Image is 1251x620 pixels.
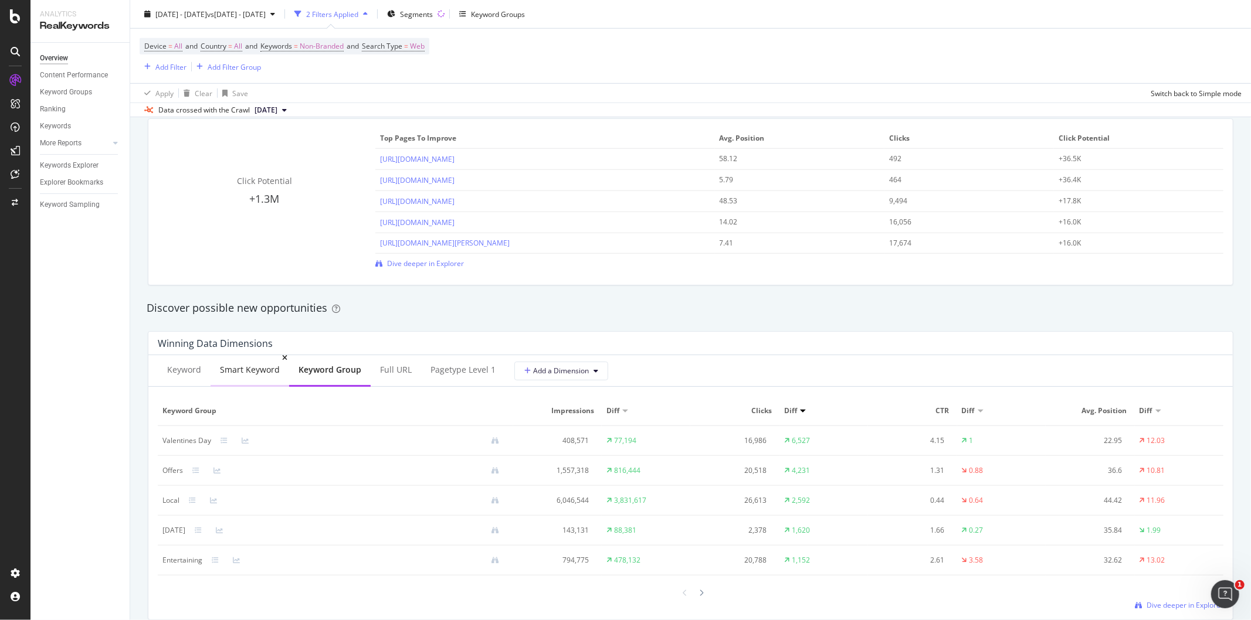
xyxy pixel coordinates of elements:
a: [URL][DOMAIN_NAME] [380,175,455,185]
div: 6,527 [792,435,810,446]
div: 464 [889,175,1033,185]
a: Keyword Groups [40,86,121,98]
span: Clicks [889,133,1046,144]
div: 77,194 [614,435,636,446]
div: Mother's day [162,525,185,536]
span: [DATE] - [DATE] [155,9,207,19]
span: Add a Dimension [524,366,589,376]
span: Keyword Group [162,406,506,416]
div: Add Filter Group [208,62,261,71]
span: Dive deeper in Explorer [387,258,464,268]
span: Impressions [518,406,594,416]
span: Avg. Position [720,133,877,144]
button: Switch back to Simple mode [1146,84,1242,103]
button: Keyword Groups [455,5,530,23]
div: 7.41 [720,238,864,248]
div: 20,788 [695,555,767,566]
span: = [168,41,172,51]
div: Keyword Groups [40,86,92,98]
div: Keyword [167,364,201,376]
div: 0.64 [969,495,984,506]
a: Overview [40,52,121,64]
span: Search Type [362,41,402,51]
div: Keyword Sampling [40,199,100,211]
div: Full URL [380,364,412,376]
div: +17.8K [1059,196,1203,206]
div: 6,046,544 [518,495,589,506]
a: Ranking [40,103,121,115]
span: Top pages to improve [380,133,707,144]
div: Entertaining [162,555,202,566]
a: Explorer Bookmarks [40,176,121,189]
div: Apply [155,88,174,98]
div: 36.6 [1050,465,1122,476]
span: Diff [1140,406,1152,416]
span: Avg. Position [1050,406,1127,416]
span: Keywords [260,41,292,51]
div: 2.61 [873,555,944,566]
div: 2 Filters Applied [306,9,358,19]
a: Dive deeper in Explorer [1135,600,1223,610]
span: Device [144,41,167,51]
div: +16.0K [1059,238,1203,248]
div: Overview [40,52,68,64]
div: Switch back to Simple mode [1151,88,1242,98]
div: RealKeywords [40,19,120,33]
span: +1.3M [249,192,279,206]
span: = [228,41,232,51]
div: More Reports [40,137,82,149]
button: [DATE] [250,103,291,117]
div: Smart Keyword [220,364,280,376]
span: 1 [1235,580,1245,590]
div: 0.27 [969,525,984,536]
div: 35.84 [1050,525,1122,536]
span: Dive deeper in Explorer [1147,600,1223,610]
div: 4.15 [873,435,944,446]
div: 13.02 [1147,555,1165,566]
div: 14.02 [720,217,864,227]
div: 1.31 [873,465,944,476]
a: Keywords [40,120,121,132]
div: 9,494 [889,196,1033,206]
a: More Reports [40,137,110,149]
span: 2025 Mar. 25th [255,105,277,115]
a: [URL][DOMAIN_NAME] [380,217,455,227]
a: Dive deeper in Explorer [375,258,464,268]
div: Keyword Group [299,364,361,376]
span: and [185,41,198,51]
span: Country [201,41,226,51]
div: 3,831,617 [614,495,646,506]
div: 5.79 [720,175,864,185]
button: Clear [179,84,212,103]
div: Content Performance [40,69,108,81]
div: 26,613 [695,495,767,506]
span: Diff [962,406,975,416]
div: 0.88 [969,465,984,476]
a: [URL][DOMAIN_NAME][PERSON_NAME] [380,238,510,248]
div: 88,381 [614,525,636,536]
button: [DATE] - [DATE]vs[DATE] - [DATE] [140,5,280,23]
div: +36.4K [1059,175,1203,185]
div: 478,132 [614,555,640,566]
div: Data crossed with the Crawl [158,105,250,115]
span: = [404,41,408,51]
div: 1.99 [1147,525,1161,536]
div: Keywords Explorer [40,159,99,172]
span: and [347,41,359,51]
div: 2,592 [792,495,810,506]
div: +36.5K [1059,154,1203,164]
div: 408,571 [518,435,589,446]
div: 4,231 [792,465,810,476]
div: 794,775 [518,555,589,566]
div: 44.42 [1050,495,1122,506]
span: = [294,41,298,51]
span: Click Potential [237,175,292,186]
div: 3.58 [969,555,984,566]
div: +16.0K [1059,217,1203,227]
span: CTR [873,406,949,416]
div: Valentines Day [162,435,211,446]
div: Save [232,88,248,98]
div: Winning Data Dimensions [158,338,273,349]
span: Clicks [695,406,771,416]
div: 0.44 [873,495,944,506]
